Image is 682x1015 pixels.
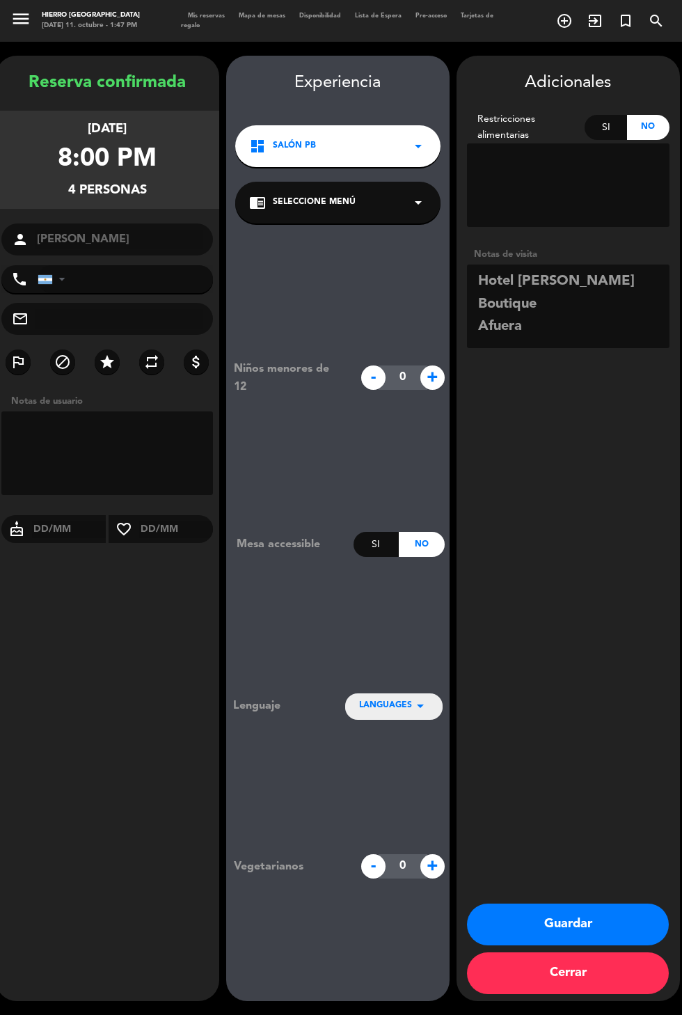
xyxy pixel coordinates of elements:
[467,111,585,143] div: Restricciones alimentarias
[12,310,29,327] i: mail_outline
[42,21,140,31] div: [DATE] 11. octubre - 1:47 PM
[249,194,266,211] i: chrome_reader_mode
[54,354,71,370] i: block
[10,8,31,29] i: menu
[249,138,266,155] i: dashboard
[226,70,450,97] div: Experiencia
[68,180,147,200] div: 4 personas
[420,854,445,879] span: +
[10,8,31,33] button: menu
[361,365,386,390] span: -
[354,532,399,557] div: Si
[361,854,386,879] span: -
[38,266,70,292] div: Argentina: +54
[412,698,429,714] i: arrow_drop_down
[467,247,669,262] div: Notas de visita
[4,394,219,409] div: Notas de usuario
[232,13,292,19] span: Mapa de mesas
[139,521,214,538] input: DD/MM
[273,139,316,153] span: Salón PB
[410,138,427,155] i: arrow_drop_down
[10,354,26,370] i: outlined_flag
[88,119,127,139] div: [DATE]
[1,521,32,537] i: cake
[348,13,409,19] span: Lista de Espera
[223,360,354,396] div: Niños menores de 12
[223,858,354,876] div: Vegetarianos
[467,70,669,97] div: Adicionales
[143,354,160,370] i: repeat
[467,952,669,994] button: Cerrar
[233,697,322,715] div: Lenguaje
[627,115,669,140] div: No
[587,13,603,29] i: exit_to_app
[226,535,354,553] div: Mesa accessible
[556,13,573,29] i: add_circle_outline
[109,521,139,537] i: favorite_border
[42,10,140,21] div: Hierro [GEOGRAPHIC_DATA]
[420,365,445,390] span: +
[409,13,454,19] span: Pre-acceso
[99,354,116,370] i: star
[359,699,412,713] span: LANGUAGES
[32,521,106,538] input: DD/MM
[273,196,356,210] span: Seleccione Menú
[585,115,627,140] div: Si
[467,904,669,945] button: Guardar
[58,139,157,180] div: 8:00 PM
[181,13,232,19] span: Mis reservas
[410,194,427,211] i: arrow_drop_down
[648,13,665,29] i: search
[399,532,444,557] div: No
[188,354,205,370] i: attach_money
[617,13,634,29] i: turned_in_not
[292,13,348,19] span: Disponibilidad
[12,231,29,248] i: person
[11,271,28,288] i: phone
